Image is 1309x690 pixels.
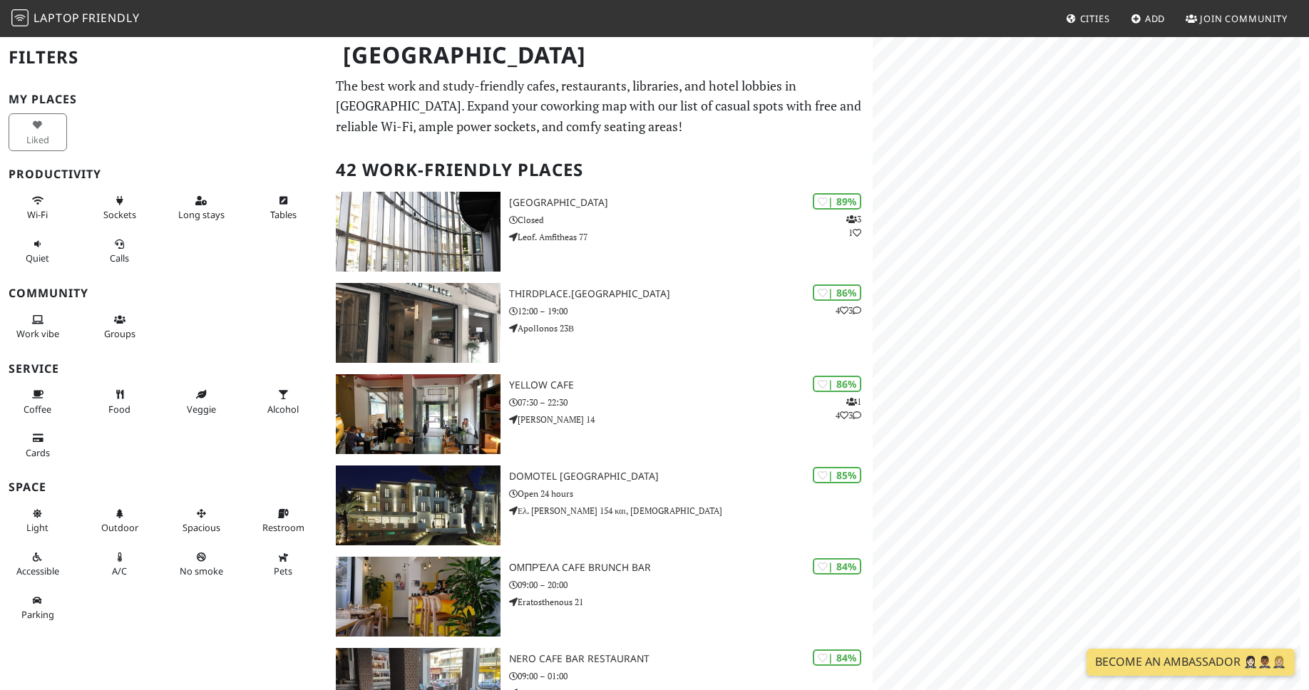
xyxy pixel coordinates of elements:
[9,308,67,346] button: Work vibe
[91,383,149,421] button: Food
[336,374,500,454] img: Yellow Cafe
[27,208,48,221] span: Stable Wi-Fi
[9,189,67,227] button: Wi-Fi
[91,189,149,227] button: Sockets
[103,208,136,221] span: Power sockets
[813,649,861,666] div: | 84%
[336,283,500,363] img: Thirdplace.Athens
[91,308,149,346] button: Groups
[9,545,67,583] button: Accessible
[9,589,67,627] button: Parking
[327,283,873,363] a: Thirdplace.Athens | 86% 43 Thirdplace.[GEOGRAPHIC_DATA] 12:00 – 19:00 Apollonos 23Β
[509,470,873,483] h3: Domotel [GEOGRAPHIC_DATA]
[9,480,319,494] h3: Space
[26,252,49,264] span: Quiet
[813,284,861,301] div: | 86%
[813,558,861,575] div: | 84%
[21,608,54,621] span: Parking
[274,565,292,577] span: Pet friendly
[836,395,861,422] p: 1 4 3
[509,413,873,426] p: [PERSON_NAME] 14
[336,557,500,637] img: Ομπρέλα Cafe Brunch Bar
[1080,12,1110,25] span: Cities
[836,304,861,317] p: 4 3
[509,504,873,517] p: Ελ. [PERSON_NAME] 154 και, [DEMOGRAPHIC_DATA]
[173,189,231,227] button: Long stays
[270,208,297,221] span: Work-friendly tables
[9,93,319,106] h3: My Places
[509,288,873,300] h3: Thirdplace.[GEOGRAPHIC_DATA]
[91,545,149,583] button: A/C
[254,383,312,421] button: Alcohol
[1087,649,1295,676] a: Become an Ambassador 🤵🏻‍♀️🤵🏾‍♂️🤵🏼‍♀️
[112,565,127,577] span: Air conditioned
[16,565,59,577] span: Accessible
[180,565,223,577] span: Smoke free
[336,192,500,272] img: Red Center
[813,467,861,483] div: | 85%
[110,252,129,264] span: Video/audio calls
[9,287,319,300] h3: Community
[101,521,138,534] span: Outdoor area
[26,521,48,534] span: Natural light
[11,6,140,31] a: LaptopFriendly LaptopFriendly
[327,374,873,454] a: Yellow Cafe | 86% 143 Yellow Cafe 07:30 – 22:30 [PERSON_NAME] 14
[327,557,873,637] a: Ομπρέλα Cafe Brunch Bar | 84% Ομπρέλα Cafe Brunch Bar 09:00 – 20:00 Eratosthenous 21
[813,193,861,210] div: | 89%
[9,232,67,270] button: Quiet
[327,192,873,272] a: Red Center | 89% 31 [GEOGRAPHIC_DATA] Closed Leof. Amfitheas 77
[509,669,873,683] p: 09:00 – 01:00
[509,321,873,335] p: Apollonos 23Β
[9,36,319,79] h2: Filters
[1125,6,1171,31] a: Add
[108,403,130,416] span: Food
[9,426,67,464] button: Cards
[91,232,149,270] button: Calls
[34,10,80,26] span: Laptop
[104,327,135,340] span: Group tables
[178,208,225,221] span: Long stays
[9,502,67,540] button: Light
[187,403,216,416] span: Veggie
[173,383,231,421] button: Veggie
[509,396,873,409] p: 07:30 – 22:30
[1180,6,1293,31] a: Join Community
[509,578,873,592] p: 09:00 – 20:00
[509,653,873,665] h3: Nero Cafe Bar Restaurant
[509,304,873,318] p: 12:00 – 19:00
[254,545,312,583] button: Pets
[846,212,861,240] p: 3 1
[1145,12,1166,25] span: Add
[509,230,873,244] p: Leof. Amfitheas 77
[24,403,51,416] span: Coffee
[262,521,304,534] span: Restroom
[336,76,864,137] p: The best work and study-friendly cafes, restaurants, libraries, and hotel lobbies in [GEOGRAPHIC_...
[26,446,50,459] span: Credit cards
[267,403,299,416] span: Alcohol
[9,383,67,421] button: Coffee
[254,502,312,540] button: Restroom
[91,502,149,540] button: Outdoor
[254,189,312,227] button: Tables
[336,148,864,192] h2: 42 Work-Friendly Places
[509,197,873,209] h3: [GEOGRAPHIC_DATA]
[1060,6,1116,31] a: Cities
[332,36,870,75] h1: [GEOGRAPHIC_DATA]
[11,9,29,26] img: LaptopFriendly
[509,562,873,574] h3: Ομπρέλα Cafe Brunch Bar
[509,379,873,391] h3: Yellow Cafe
[183,521,220,534] span: Spacious
[1200,12,1288,25] span: Join Community
[16,327,59,340] span: People working
[173,545,231,583] button: No smoke
[82,10,139,26] span: Friendly
[9,168,319,181] h3: Productivity
[509,213,873,227] p: Closed
[509,595,873,609] p: Eratosthenous 21
[173,502,231,540] button: Spacious
[9,362,319,376] h3: Service
[509,487,873,500] p: Open 24 hours
[327,465,873,545] a: Domotel Kastri Hotel | 85% Domotel [GEOGRAPHIC_DATA] Open 24 hours Ελ. [PERSON_NAME] 154 και, [DE...
[813,376,861,392] div: | 86%
[336,465,500,545] img: Domotel Kastri Hotel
